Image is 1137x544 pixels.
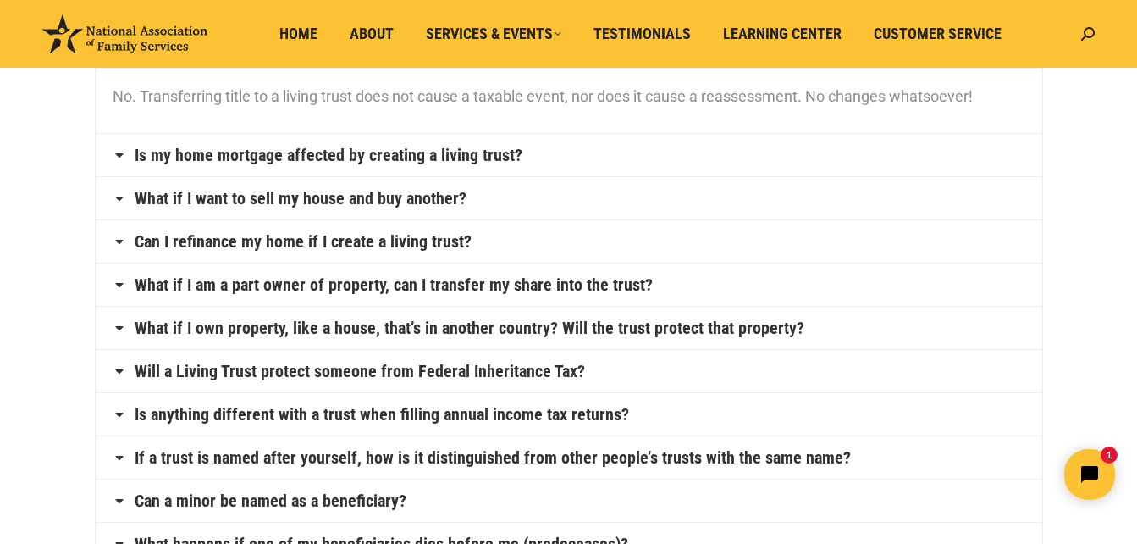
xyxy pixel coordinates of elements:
[723,25,842,43] span: Learning Center
[135,406,629,423] a: Is anything different with a trust when filling annual income tax returns?
[42,14,207,53] img: National Association of Family Services
[135,319,804,336] a: What if I own property, like a house, that’s in another country? Will the trust protect that prop...
[135,190,466,207] a: What if I want to sell my house and buy another?
[135,233,472,250] a: Can I refinance my home if I create a living trust?
[279,25,317,43] span: Home
[135,147,522,164] a: Is my home mortgage affected by creating a living trust?
[135,363,585,380] a: Will a Living Trust protect someone from Federal Inheritance Tax?
[582,18,703,50] a: Testimonials
[268,18,329,50] a: Home
[338,18,406,50] a: About
[711,18,853,50] a: Learning Center
[874,25,1002,43] span: Customer Service
[862,18,1013,50] a: Customer Service
[838,435,1129,514] iframe: Tidio Chat
[135,492,406,509] a: Can a minor be named as a beneficiary?
[350,25,394,43] span: About
[426,25,561,43] span: Services & Events
[135,276,653,293] a: What if I am a part owner of property, can I transfer my share into the trust?
[135,449,851,466] a: If a trust is named after yourself, how is it distinguished from other people’s trusts with the s...
[593,25,691,43] span: Testimonials
[113,81,1025,112] p: No. Transferring title to a living trust does not cause a taxable event, nor does it cause a reas...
